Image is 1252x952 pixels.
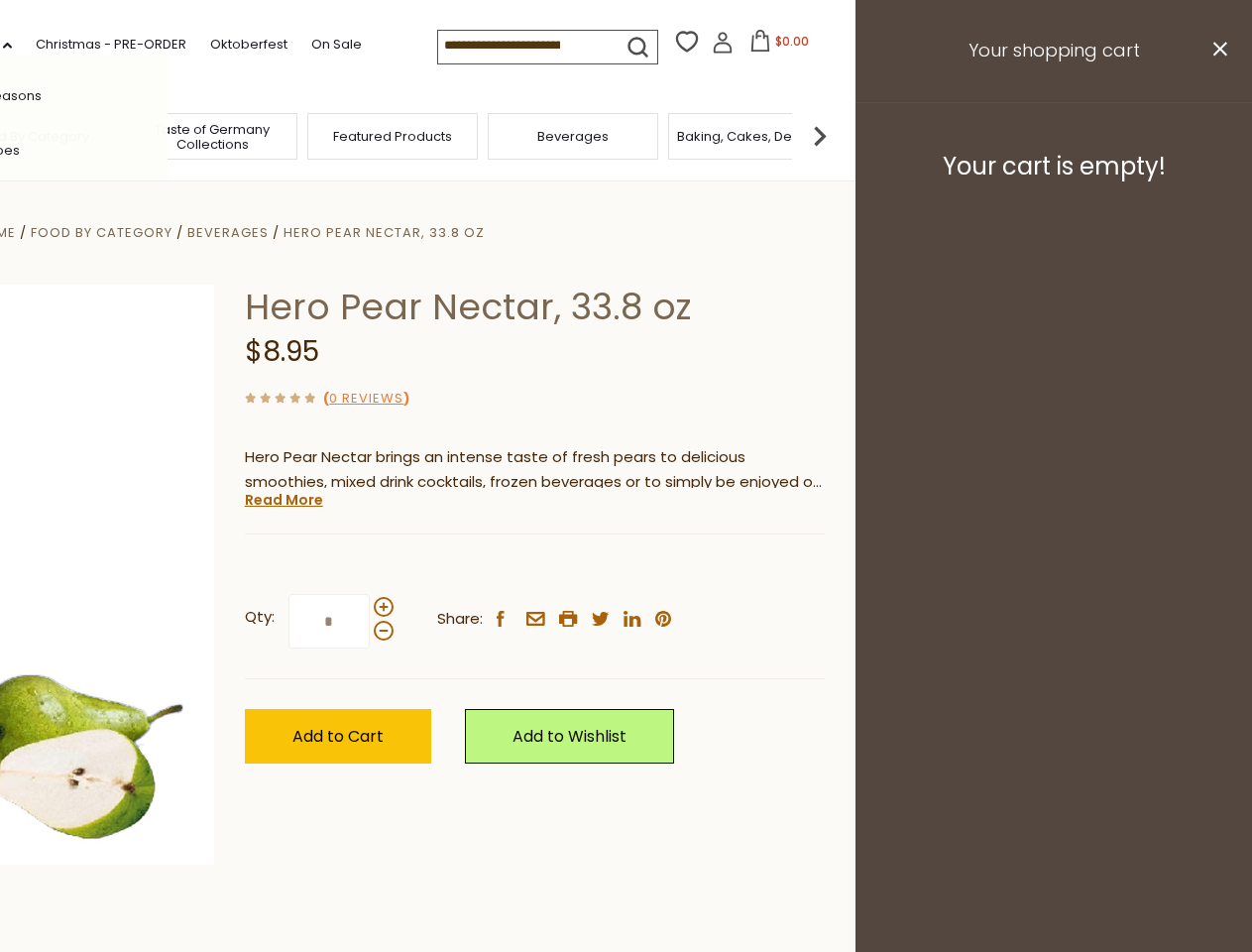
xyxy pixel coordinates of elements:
[537,129,609,144] a: Beverages
[31,223,172,242] a: Food By Category
[800,116,840,156] img: next arrow
[465,709,674,764] a: Add to Wishlist
[245,490,323,510] a: Read More
[245,445,825,495] p: Hero Pear Nectar brings an intense taste of fresh pears to delicious smoothies, mixed drink cockt...
[245,285,825,329] h1: Hero Pear Nectar, 33.8 oz
[245,605,275,630] strong: Qty:
[329,389,403,410] a: 0 Reviews
[311,34,362,56] a: On Sale
[437,607,483,632] span: Share:
[738,30,822,59] button: $0.00
[880,152,1227,181] h3: Your cart is empty!
[775,33,809,50] span: $0.00
[677,129,831,144] a: Baking, Cakes, Desserts
[133,122,291,152] a: Taste of Germany Collections
[187,223,269,242] a: Beverages
[288,594,370,649] input: Qty:
[210,34,287,56] a: Oktoberfest
[36,34,186,56] a: Christmas - PRE-ORDER
[333,129,452,144] a: Featured Products
[284,223,485,242] a: Hero Pear Nectar, 33.8 oz
[245,332,319,371] span: $8.95
[292,725,384,748] span: Add to Cart
[323,389,409,408] span: ( )
[245,709,431,764] button: Add to Cart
